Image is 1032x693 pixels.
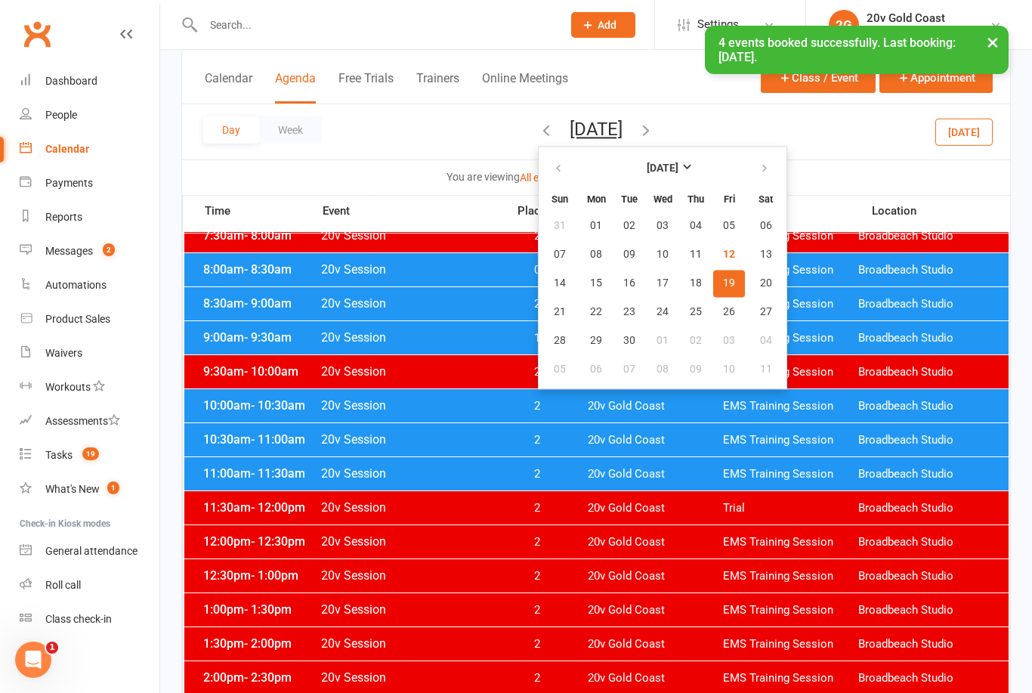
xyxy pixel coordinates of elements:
[713,241,745,268] button: 12
[621,193,638,205] small: Tuesday
[653,193,672,205] small: Wednesday
[867,11,945,25] div: 20v Gold Coast
[588,603,723,617] span: 20v Gold Coast
[590,335,602,347] span: 29
[623,335,635,347] span: 30
[723,467,858,481] span: EMS Training Session
[554,364,566,376] span: 05
[760,335,772,347] span: 04
[858,263,993,277] span: Broadbeach Studio
[15,642,51,678] iframe: Intercom live chat
[20,268,159,302] a: Automations
[45,245,93,257] div: Messages
[20,472,159,506] a: What's New1
[723,306,735,318] span: 26
[590,249,602,261] span: 08
[540,327,579,354] button: 28
[199,262,320,277] span: 8:00am
[657,335,669,347] span: 01
[244,330,292,345] span: - 9:30am
[657,249,669,261] span: 10
[647,299,678,326] button: 24
[858,535,993,549] span: Broadbeach Studio
[320,636,498,651] span: 20v Session
[723,297,858,311] span: EMS Training Session
[713,356,745,383] button: 10
[20,404,159,438] a: Assessments
[205,71,252,104] button: Calendar
[199,330,320,345] span: 9:00am
[723,263,858,277] span: EMS Training Session
[580,299,612,326] button: 22
[45,415,120,427] div: Assessments
[746,270,785,297] button: 20
[657,277,669,289] span: 17
[723,535,858,549] span: EMS Training Session
[613,270,645,297] button: 16
[680,327,712,354] button: 02
[623,364,635,376] span: 07
[199,398,320,413] span: 10:00am
[723,335,735,347] span: 03
[320,670,498,685] span: 20v Session
[497,297,576,311] span: 2
[723,249,735,261] span: 12
[935,118,993,145] button: [DATE]
[199,670,320,685] span: 2:00pm
[588,535,723,549] span: 20v Gold Coast
[482,71,568,104] button: Online Meetings
[275,71,316,104] button: Agenda
[244,670,292,685] span: - 2:30pm
[46,642,58,654] span: 1
[497,671,576,685] span: 2
[746,327,785,354] button: 04
[244,636,292,651] span: - 2:00pm
[690,277,702,289] span: 18
[20,438,159,472] a: Tasks 19
[858,603,993,617] span: Broadbeach Studio
[570,119,623,140] button: [DATE]
[613,327,645,354] button: 30
[199,534,320,549] span: 12:00pm
[580,212,612,240] button: 01
[244,228,292,243] span: - 8:00am
[723,364,735,376] span: 10
[746,299,785,326] button: 27
[497,263,576,277] span: 0
[588,399,723,413] span: 20v Gold Coast
[590,220,602,232] span: 01
[554,306,566,318] span: 21
[697,8,739,42] span: Settings
[760,220,772,232] span: 06
[760,306,772,318] span: 27
[497,637,576,651] span: 2
[713,299,745,326] button: 26
[416,71,459,104] button: Trainers
[199,636,320,651] span: 1:30pm
[497,331,576,345] span: 1
[20,568,159,602] a: Roll call
[647,162,678,175] strong: [DATE]
[623,220,635,232] span: 02
[506,206,586,217] span: Places Left
[590,277,602,289] span: 15
[45,177,93,189] div: Payments
[259,116,322,144] button: Week
[657,220,669,232] span: 03
[20,234,159,268] a: Messages 2
[858,501,993,515] span: Broadbeach Studio
[45,279,107,291] div: Automations
[251,534,305,549] span: - 12:30pm
[201,204,322,222] span: Time
[107,481,119,494] span: 1
[623,249,635,261] span: 09
[497,501,576,515] span: 2
[320,262,498,277] span: 20v Session
[338,71,394,104] button: Free Trials
[690,249,702,261] span: 11
[580,270,612,297] button: 15
[320,466,498,481] span: 20v Session
[759,193,773,205] small: Saturday
[45,545,137,557] div: General attendance
[713,270,745,297] button: 19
